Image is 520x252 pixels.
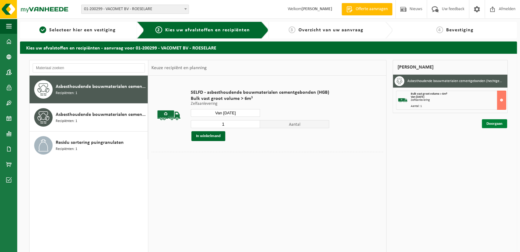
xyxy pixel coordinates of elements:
span: Bulk vast groot volume > 6m³ [411,92,447,96]
span: Aantal [260,120,329,128]
span: 1 [39,26,46,33]
span: Recipiënten: 1 [56,146,77,152]
span: Asbesthoudende bouwmaterialen cementgebonden (hechtgebonden) [56,83,146,90]
a: Doorgaan [482,119,507,128]
a: 1Selecteer hier een vestiging [23,26,132,34]
span: Residu sortering puingranulaten [56,139,124,146]
div: Aantal: 1 [411,105,506,108]
input: Materiaal zoeken [33,63,145,73]
span: SELFD - asbesthoudende bouwmaterialen cementgebonden (HGB) [191,89,329,96]
input: Selecteer datum [191,109,260,117]
span: Recipiënten: 1 [56,90,77,96]
span: Kies uw afvalstoffen en recipiënten [165,28,250,33]
button: In winkelmand [191,131,225,141]
span: Recipiënten: 1 [56,118,77,124]
a: Offerte aanvragen [342,3,392,15]
span: Overzicht van uw aanvraag [298,28,363,33]
span: Bulk vast groot volume > 6m³ [191,96,329,102]
span: 4 [436,26,443,33]
div: Zelfaanlevering [411,99,506,102]
strong: Van [DATE] [411,95,424,99]
button: Residu sortering puingranulaten Recipiënten: 1 [30,132,148,159]
h2: Kies uw afvalstoffen en recipiënten - aanvraag voor 01-200299 - VACOMET BV - ROESELARE [20,41,517,53]
span: 01-200299 - VACOMET BV - ROESELARE [81,5,189,14]
span: 3 [289,26,295,33]
strong: [PERSON_NAME] [302,7,332,11]
span: Selecteer hier een vestiging [49,28,116,33]
p: Zelfaanlevering [191,102,329,106]
h3: Asbesthoudende bouwmaterialen cementgebonden (hechtgebonden) [407,76,503,86]
button: Asbesthoudende bouwmaterialen cementgebonden (hechtgebonden) Recipiënten: 1 [30,76,148,104]
span: 2 [155,26,162,33]
div: Keuze recipiënt en planning [148,60,210,76]
span: 01-200299 - VACOMET BV - ROESELARE [82,5,189,14]
div: [PERSON_NAME] [393,60,508,75]
span: Offerte aanvragen [354,6,389,12]
button: Asbesthoudende bouwmaterialen cementgebonden met isolatie(hechtgebonden) Recipiënten: 1 [30,104,148,132]
span: Asbesthoudende bouwmaterialen cementgebonden met isolatie(hechtgebonden) [56,111,146,118]
span: Bevestiging [446,28,474,33]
